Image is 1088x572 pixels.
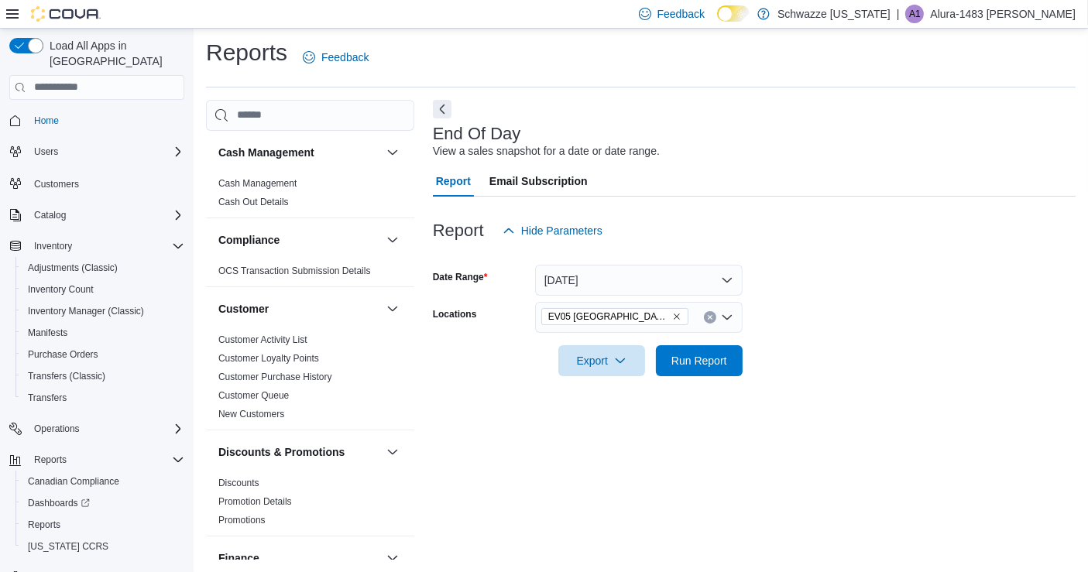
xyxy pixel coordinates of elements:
[218,301,269,317] h3: Customer
[218,232,280,248] h3: Compliance
[28,540,108,553] span: [US_STATE] CCRS
[22,389,73,407] a: Transfers
[22,367,184,385] span: Transfers (Classic)
[777,5,891,23] p: Schwazze [US_STATE]
[22,302,150,320] a: Inventory Manager (Classic)
[22,389,184,407] span: Transfers
[206,262,414,286] div: Compliance
[383,143,402,162] button: Cash Management
[28,475,119,488] span: Canadian Compliance
[28,370,105,382] span: Transfers (Classic)
[28,262,118,274] span: Adjustments (Classic)
[28,206,72,224] button: Catalog
[383,300,402,318] button: Customer
[3,449,190,471] button: Reports
[15,279,190,300] button: Inventory Count
[22,324,184,342] span: Manifests
[218,408,284,420] span: New Customers
[15,344,190,365] button: Purchase Orders
[535,265,743,296] button: [DATE]
[22,259,184,277] span: Adjustments (Classic)
[22,302,184,320] span: Inventory Manager (Classic)
[28,206,184,224] span: Catalog
[28,327,67,339] span: Manifests
[383,443,402,461] button: Discounts & Promotions
[34,240,72,252] span: Inventory
[3,418,190,440] button: Operations
[28,111,184,130] span: Home
[218,265,371,276] a: OCS Transaction Submission Details
[218,232,380,248] button: Compliance
[15,514,190,536] button: Reports
[15,322,190,344] button: Manifests
[34,454,67,466] span: Reports
[548,309,669,324] span: EV05 [GEOGRAPHIC_DATA]
[28,420,86,438] button: Operations
[218,372,332,382] a: Customer Purchase History
[3,235,190,257] button: Inventory
[521,223,602,238] span: Hide Parameters
[22,345,105,364] a: Purchase Orders
[28,237,184,255] span: Inventory
[3,141,190,163] button: Users
[206,174,414,217] div: Cash Management
[28,175,85,194] a: Customers
[297,42,375,73] a: Feedback
[558,345,645,376] button: Export
[3,109,190,132] button: Home
[218,495,292,508] span: Promotion Details
[218,178,297,189] a: Cash Management
[671,353,727,368] span: Run Report
[541,308,688,325] span: EV05 Uptown
[28,142,184,161] span: Users
[672,312,681,321] button: Remove EV05 Uptown from selection in this group
[218,444,345,460] h3: Discounts & Promotions
[218,478,259,488] a: Discounts
[218,177,297,190] span: Cash Management
[43,38,184,69] span: Load All Apps in [GEOGRAPHIC_DATA]
[206,474,414,536] div: Discounts & Promotions
[15,300,190,322] button: Inventory Manager (Classic)
[433,271,488,283] label: Date Range
[909,5,921,23] span: A1
[28,237,78,255] button: Inventory
[206,331,414,430] div: Customer
[3,204,190,226] button: Catalog
[15,492,190,514] a: Dashboards
[34,146,58,158] span: Users
[218,145,380,160] button: Cash Management
[15,536,190,557] button: [US_STATE] CCRS
[218,197,289,207] a: Cash Out Details
[218,196,289,208] span: Cash Out Details
[22,280,184,299] span: Inventory Count
[218,444,380,460] button: Discounts & Promotions
[704,311,716,324] button: Clear input
[897,5,900,23] p: |
[218,550,259,566] h3: Finance
[15,365,190,387] button: Transfers (Classic)
[22,494,96,512] a: Dashboards
[28,111,65,130] a: Home
[218,390,289,401] a: Customer Queue
[218,334,307,346] span: Customer Activity List
[28,142,64,161] button: Users
[433,143,660,159] div: View a sales snapshot for a date or date range.
[22,367,112,385] a: Transfers (Classic)
[218,301,380,317] button: Customer
[218,334,307,345] a: Customer Activity List
[34,178,79,190] span: Customers
[721,311,733,324] button: Open list of options
[433,100,451,118] button: Next
[22,515,67,534] a: Reports
[28,450,184,469] span: Reports
[22,472,184,491] span: Canadian Compliance
[657,6,705,22] span: Feedback
[218,389,289,402] span: Customer Queue
[28,173,184,193] span: Customers
[218,265,371,277] span: OCS Transaction Submission Details
[22,494,184,512] span: Dashboards
[433,308,477,320] label: Locations
[717,5,750,22] input: Dark Mode
[383,231,402,249] button: Compliance
[905,5,924,23] div: Alura-1483 Montano-Saiz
